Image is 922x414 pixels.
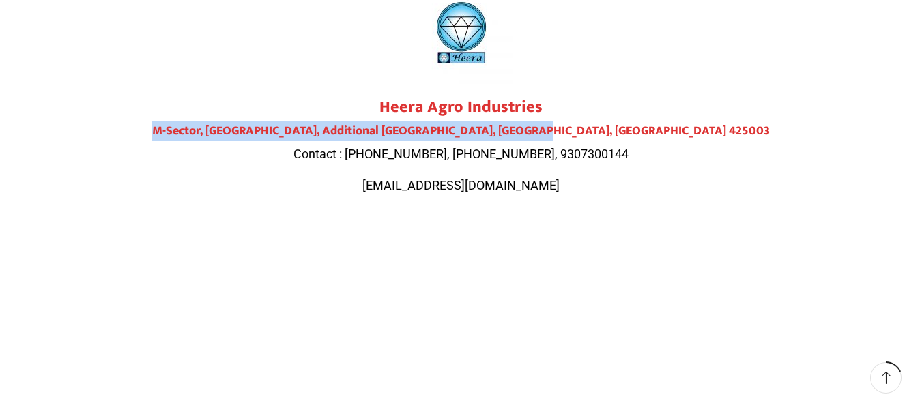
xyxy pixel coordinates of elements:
[293,147,629,161] span: Contact : [PHONE_NUMBER], [PHONE_NUMBER], 9307300144
[79,124,844,139] h4: M-Sector, [GEOGRAPHIC_DATA], Additional [GEOGRAPHIC_DATA], [GEOGRAPHIC_DATA], [GEOGRAPHIC_DATA] 4...
[362,178,560,192] span: [EMAIL_ADDRESS][DOMAIN_NAME]
[379,93,543,121] strong: Heera Agro Industries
